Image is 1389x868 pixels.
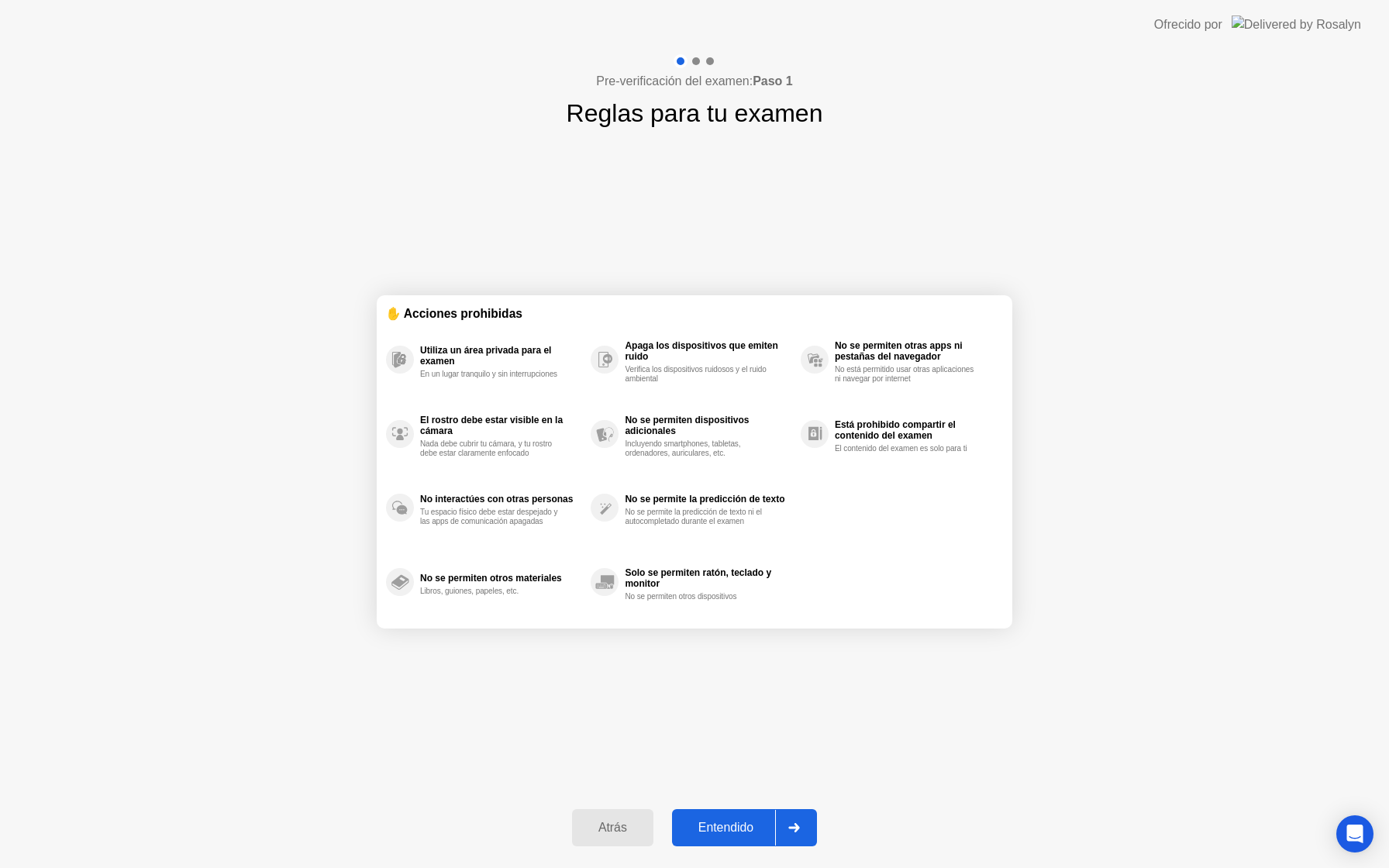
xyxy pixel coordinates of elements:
[420,370,567,379] div: En un lugar tranquilo y sin interrupciones
[672,809,817,846] button: Entendido
[625,415,792,436] div: No se permiten dispositivos adicionales
[1154,15,1222,34] div: Ofrecido por
[1336,815,1373,852] div: Open Intercom Messenger
[625,494,792,505] div: No se permite la predicción de texto
[567,95,823,132] h1: Reglas para tu examen
[677,821,775,835] div: Entendido
[835,419,995,441] div: Está prohibido compartir el contenido del examen
[420,345,583,367] div: Utiliza un área privada para el examen
[625,592,771,601] div: No se permiten otros dispositivos
[835,365,981,384] div: No está permitido usar otras aplicaciones ni navegar por internet
[386,305,1003,322] div: ✋ Acciones prohibidas
[625,365,771,384] div: Verifica los dispositivos ruidosos y el ruido ambiental
[835,444,981,453] div: El contenido del examen es solo para ti
[625,508,771,526] div: No se permite la predicción de texto ni el autocompletado durante el examen
[625,439,771,458] div: Incluyendo smartphones, tabletas, ordenadores, auriculares, etc.
[577,821,649,835] div: Atrás
[420,573,583,584] div: No se permiten otros materiales
[420,494,583,505] div: No interactúes con otras personas
[753,74,793,88] b: Paso 1
[835,340,995,362] div: No se permiten otras apps ni pestañas del navegador
[420,415,583,436] div: El rostro debe estar visible en la cámara
[596,72,792,91] h4: Pre-verificación del examen:
[420,508,567,526] div: Tu espacio físico debe estar despejado y las apps de comunicación apagadas
[1232,15,1361,33] img: Delivered by Rosalyn
[420,587,567,596] div: Libros, guiones, papeles, etc.
[572,809,653,846] button: Atrás
[420,439,567,458] div: Nada debe cubrir tu cámara, y tu rostro debe estar claramente enfocado
[625,340,792,362] div: Apaga los dispositivos que emiten ruido
[625,567,792,589] div: Solo se permiten ratón, teclado y monitor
